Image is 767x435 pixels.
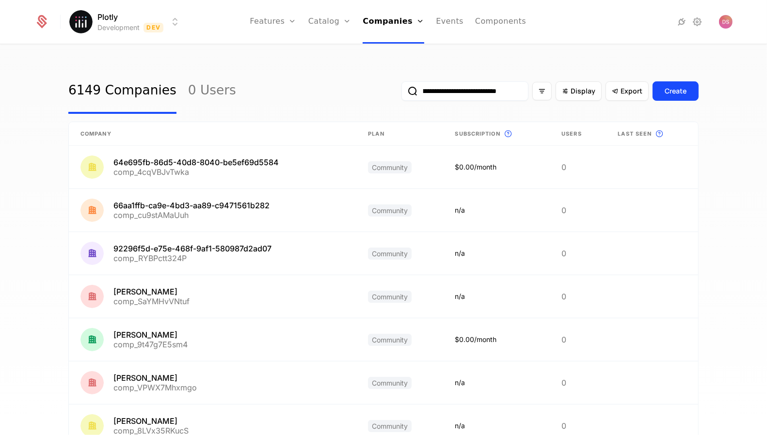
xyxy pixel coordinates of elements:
[606,81,649,101] button: Export
[356,122,443,146] th: Plan
[621,86,642,96] span: Export
[556,81,602,101] button: Display
[719,15,733,29] img: Daniel Anton Suchy
[72,11,181,32] button: Select environment
[97,23,140,32] div: Development
[455,130,500,138] span: Subscription
[571,86,595,96] span: Display
[618,130,652,138] span: Last seen
[653,81,699,101] button: Create
[97,11,118,23] span: Plotly
[550,122,606,146] th: Users
[69,10,93,33] img: Plotly
[532,82,552,100] button: Filter options
[665,86,687,96] div: Create
[69,122,356,146] th: Company
[692,16,703,28] a: Settings
[719,15,733,29] button: Open user button
[188,68,236,114] a: 0 Users
[676,16,688,28] a: Integrations
[68,68,176,114] a: 6149 Companies
[144,23,163,32] span: Dev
